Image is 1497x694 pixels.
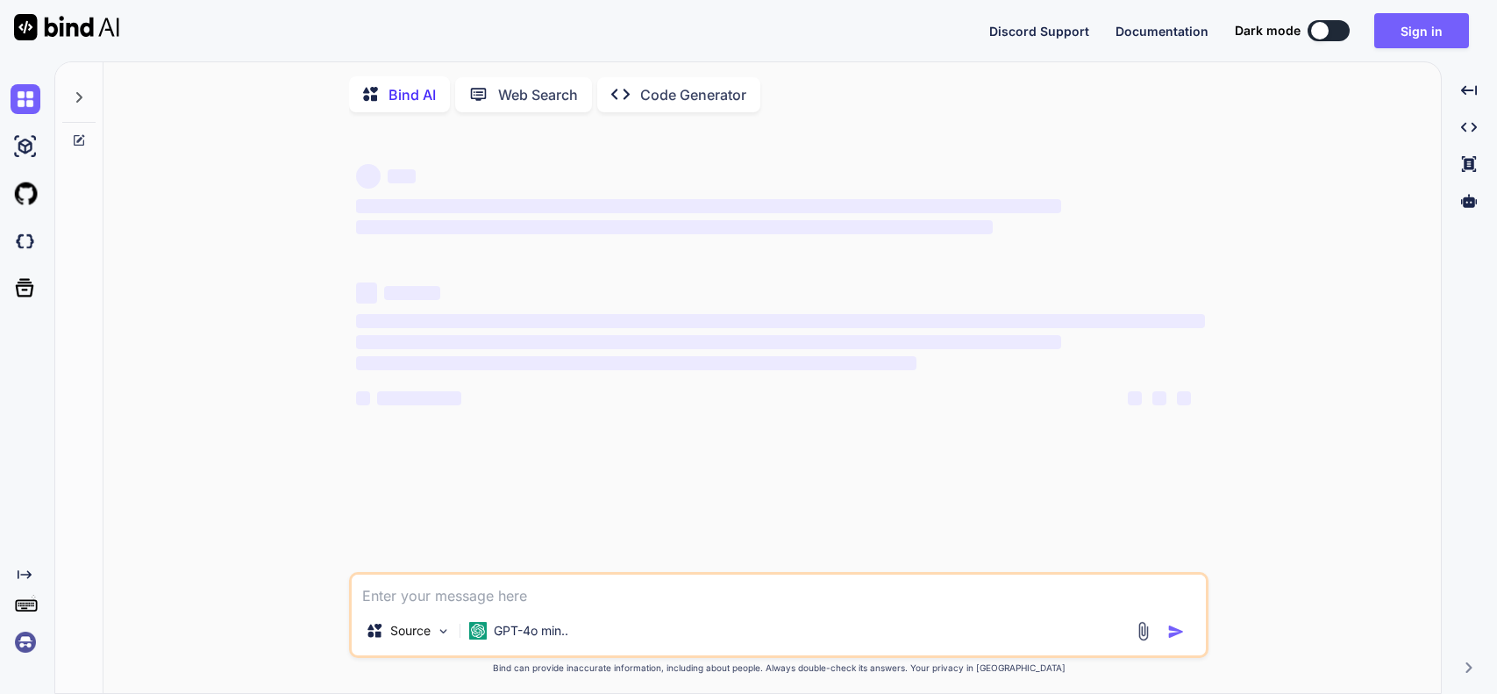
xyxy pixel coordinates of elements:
p: GPT-4o min.. [494,622,568,640]
span: ‌ [384,286,440,300]
img: Pick Models [436,624,451,639]
img: icon [1167,623,1185,640]
p: Source [390,622,431,640]
img: Bind AI [14,14,119,40]
img: githubLight [11,179,40,209]
span: Dark mode [1235,22,1301,39]
span: ‌ [1152,391,1166,405]
button: Sign in [1374,13,1469,48]
p: Bind AI [389,84,436,105]
span: ‌ [356,335,1060,349]
span: ‌ [356,314,1205,328]
span: ‌ [356,220,993,234]
img: attachment [1133,621,1153,641]
img: darkCloudIdeIcon [11,226,40,256]
span: ‌ [356,164,381,189]
img: chat [11,84,40,114]
img: signin [11,627,40,657]
img: ai-studio [11,132,40,161]
span: ‌ [356,356,916,370]
span: ‌ [356,391,370,405]
span: Discord Support [989,24,1089,39]
p: Code Generator [640,84,746,105]
span: ‌ [1177,391,1191,405]
button: Documentation [1116,22,1208,40]
p: Bind can provide inaccurate information, including about people. Always double-check its answers.... [349,662,1208,675]
span: Documentation [1116,24,1208,39]
span: ‌ [377,391,461,405]
span: ‌ [1128,391,1142,405]
span: ‌ [388,169,416,183]
p: Web Search [498,84,578,105]
img: GPT-4o mini [469,622,487,640]
span: ‌ [356,199,1060,213]
button: Discord Support [989,22,1089,40]
span: ‌ [356,283,377,304]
